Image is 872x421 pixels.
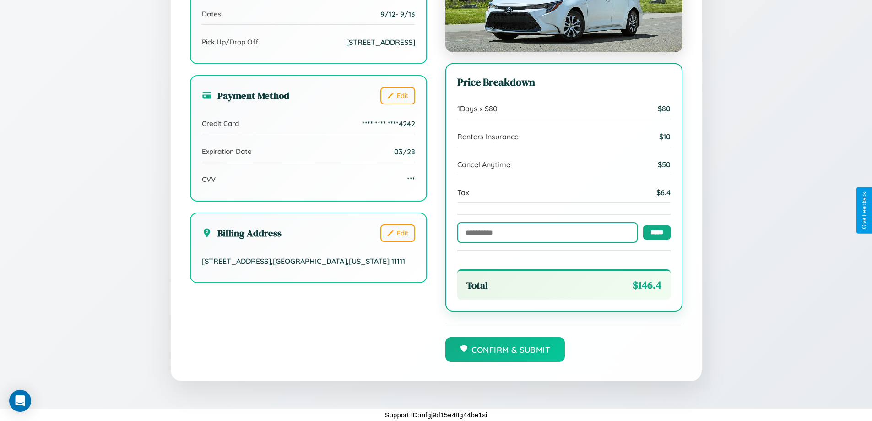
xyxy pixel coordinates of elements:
[633,278,661,292] span: $ 146.4
[394,147,415,156] span: 03/28
[380,10,415,19] span: 9 / 12 - 9 / 13
[457,104,498,113] span: 1 Days x $ 80
[380,224,415,242] button: Edit
[202,119,239,128] span: Credit Card
[202,10,221,18] span: Dates
[457,160,510,169] span: Cancel Anytime
[202,226,282,240] h3: Billing Address
[346,38,415,47] span: [STREET_ADDRESS]
[202,89,289,102] h3: Payment Method
[656,188,671,197] span: $ 6.4
[457,132,519,141] span: Renters Insurance
[202,147,252,156] span: Expiration Date
[457,75,671,89] h3: Price Breakdown
[202,38,259,46] span: Pick Up/Drop Off
[202,175,216,184] span: CVV
[9,390,31,412] div: Open Intercom Messenger
[380,87,415,104] button: Edit
[861,192,867,229] div: Give Feedback
[658,160,671,169] span: $ 50
[202,257,405,266] span: [STREET_ADDRESS] , [GEOGRAPHIC_DATA] , [US_STATE] 11111
[659,132,671,141] span: $ 10
[658,104,671,113] span: $ 80
[445,337,565,362] button: Confirm & Submit
[385,409,487,421] p: Support ID: mfgj9d15e48g44be1si
[466,279,488,292] span: Total
[457,188,469,197] span: Tax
